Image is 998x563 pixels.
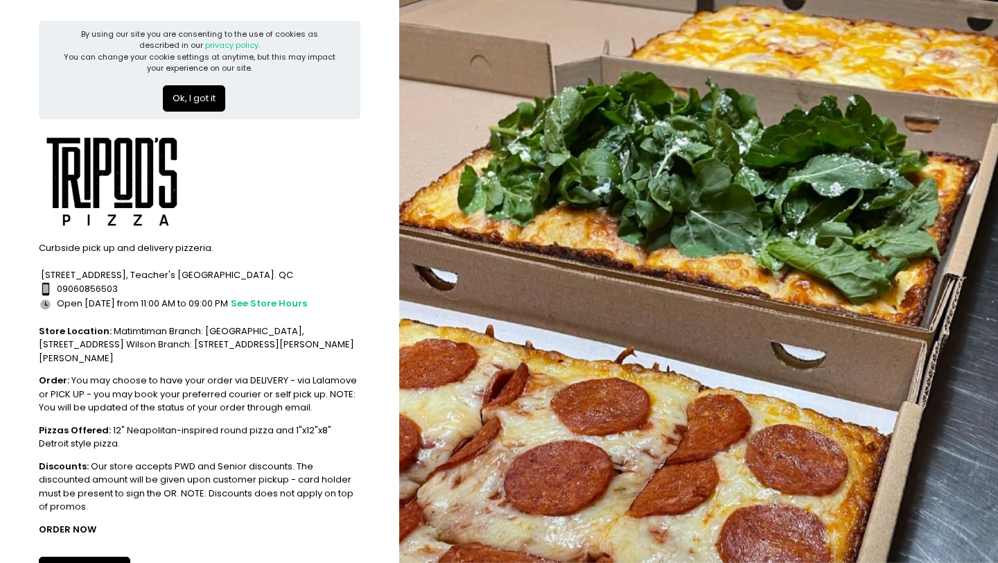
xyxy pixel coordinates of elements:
div: You may choose to have your order via DELIVERY - via Lalamove or PICK UP - you may book your pref... [39,374,360,415]
img: Tripod's Pizza [39,128,186,232]
div: 09060856503 [39,282,360,296]
b: Discounts: [39,460,89,473]
div: Our store accepts PWD and Senior discounts. The discounted amount will be given upon customer pic... [39,460,360,514]
div: [STREET_ADDRESS], Teacher's [GEOGRAPHIC_DATA]. QC [39,268,360,282]
div: Matimtiman Branch: [GEOGRAPHIC_DATA], [STREET_ADDRESS] Wilson Branch: [STREET_ADDRESS][PERSON_NAM... [39,324,360,365]
b: Store Location: [39,324,112,338]
div: ORDER NOW [39,523,360,537]
b: Pizzas Offered: [39,424,111,437]
div: Curbside pick up and delivery pizzeria. [39,241,360,255]
a: privacy policy. [205,40,260,51]
div: Open [DATE] from 11:00 AM to 09:00 PM [39,296,360,311]
div: By using our site you are consenting to the use of cookies as described in our You can change you... [62,28,338,74]
button: Ok, I got it [163,85,225,112]
div: 12" Neapolitan-inspired round pizza and 1"x12"x8" Detroit style pizza. [39,424,360,451]
button: see store hours [230,296,308,311]
b: Order: [39,374,69,387]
